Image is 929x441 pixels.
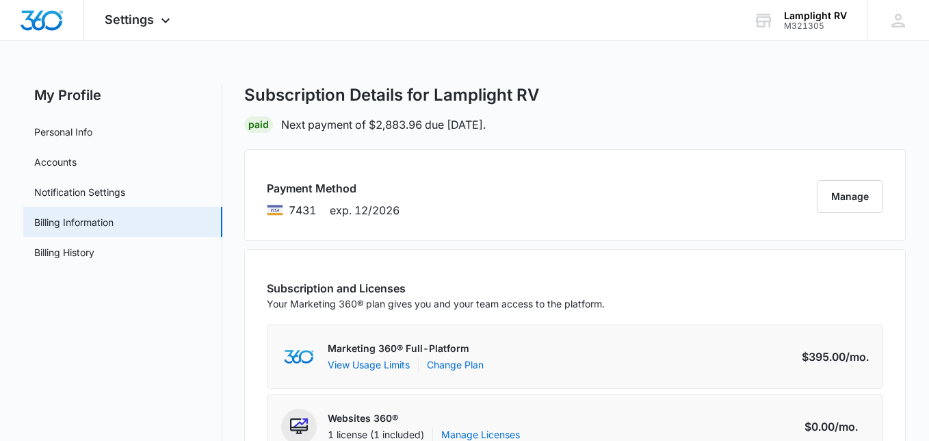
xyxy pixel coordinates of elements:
h3: Payment Method [267,180,400,197]
h1: Subscription Details for Lamplight RV [244,85,539,105]
button: View Usage Limits [328,357,410,372]
span: /mo. [835,418,858,435]
a: Notification Settings [34,185,125,199]
h3: Subscription and Licenses [267,280,605,297]
a: Billing Information [34,215,114,229]
p: Your Marketing 360® plan gives you and your team access to the platform. [267,297,605,311]
a: Accounts [34,155,77,169]
button: Manage [817,180,883,213]
div: $0.00 [804,418,869,435]
h2: My Profile [23,85,222,105]
div: account name [784,10,847,21]
a: Billing History [34,245,94,260]
span: /mo. [846,349,869,365]
div: $395.00 [802,349,869,365]
div: account id [784,21,847,31]
p: Marketing 360® Full-Platform [328,342,484,355]
span: exp. 12/2026 [330,202,400,218]
a: Change Plan [427,357,484,372]
p: Next payment of $2,883.96 due [DATE]. [281,116,486,133]
div: Paid [244,116,273,133]
span: brandLabels.visa ending with [289,202,316,218]
a: Personal Info [34,125,92,139]
span: Settings [105,12,154,27]
p: Websites 360® [328,412,520,425]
